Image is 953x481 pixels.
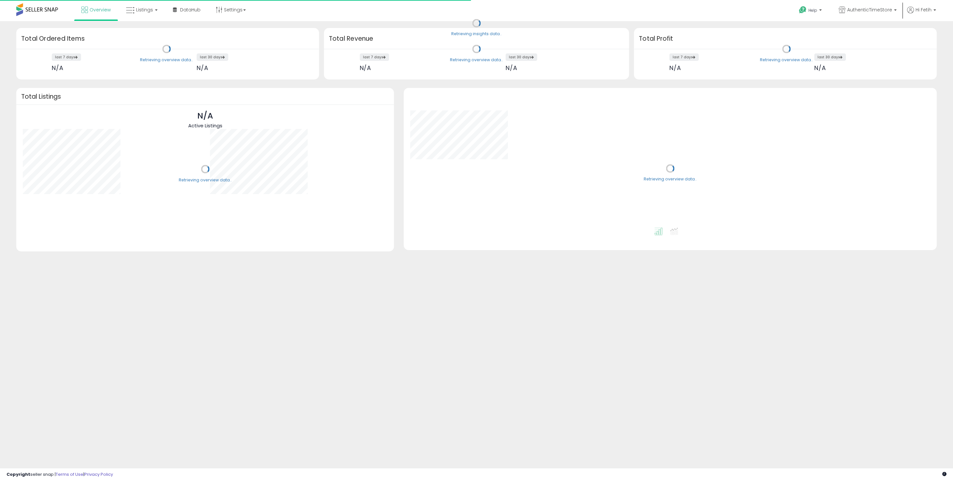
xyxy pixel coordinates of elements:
div: Retrieving overview data.. [644,177,697,182]
div: Retrieving overview data.. [450,57,503,63]
span: Overview [90,7,111,13]
span: Listings [136,7,153,13]
i: Get Help [799,6,807,14]
span: AuthenticTimeStore [847,7,892,13]
div: Retrieving overview data.. [760,57,813,63]
a: Hi Fetih [907,7,936,21]
div: Retrieving overview data.. [140,57,193,63]
a: Help [794,1,828,21]
span: Help [808,7,817,13]
span: DataHub [180,7,201,13]
div: Retrieving overview data.. [179,177,232,183]
span: Hi Fetih [916,7,932,13]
